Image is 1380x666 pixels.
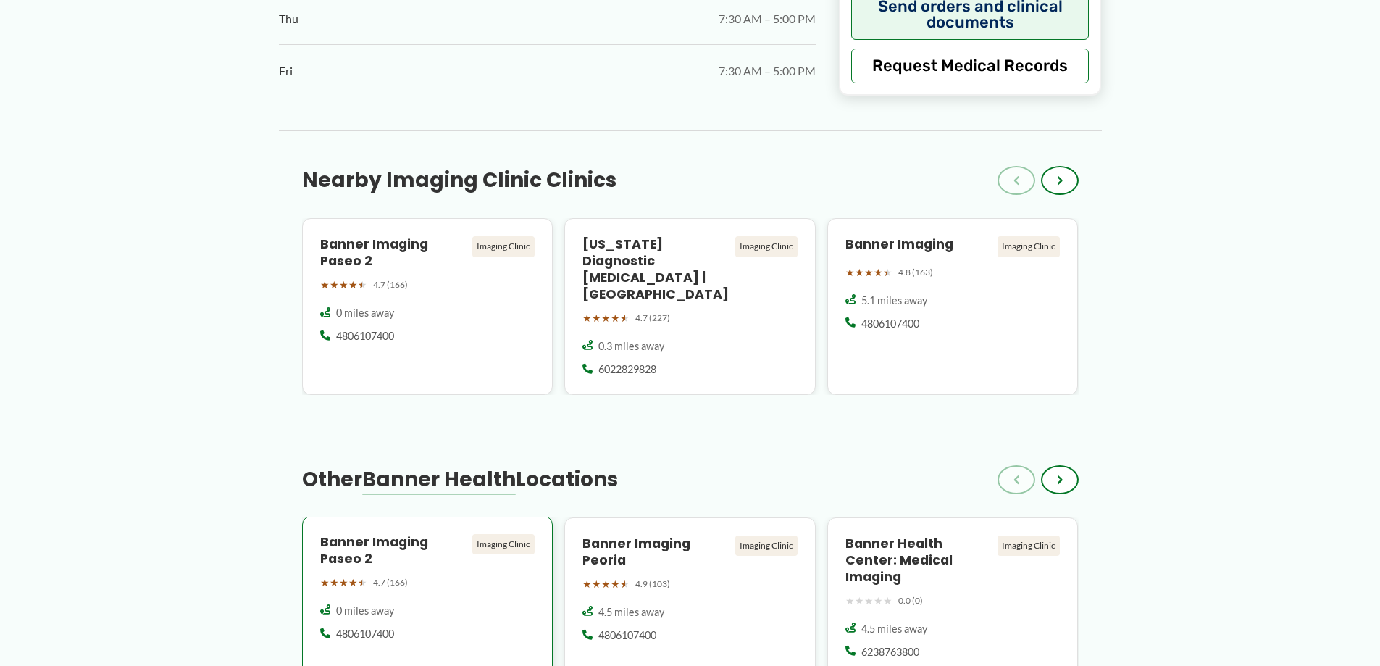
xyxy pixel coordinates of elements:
span: ★ [330,573,339,592]
span: ★ [864,263,874,282]
span: ★ [855,263,864,282]
div: Imaging Clinic [998,236,1060,257]
span: ★ [592,309,601,328]
h4: Banner Imaging Paseo 2 [320,236,467,270]
span: ★ [883,591,892,610]
span: 0 miles away [336,604,394,618]
span: 4.5 miles away [598,605,664,620]
span: 4.7 (227) [635,310,670,326]
span: ‹ [1013,471,1019,488]
span: ‹ [1013,172,1019,189]
span: ★ [358,573,367,592]
div: Imaging Clinic [472,534,535,554]
span: ★ [874,263,883,282]
div: Imaging Clinic [735,236,798,257]
span: ★ [592,575,601,594]
span: 4.8 (163) [898,265,933,280]
div: Imaging Clinic [735,536,798,556]
button: ‹ [998,465,1035,494]
span: 4.5 miles away [861,622,927,636]
h3: Other Locations [302,467,618,493]
span: 4.9 (103) [635,576,670,592]
a: Banner Imaging Paseo 2 Imaging Clinic ★★★★★ 4.7 (166) 0 miles away 4806107400 [302,218,553,395]
span: 6238763800 [861,645,919,659]
span: ★ [348,275,358,294]
span: Banner Health [362,465,516,494]
span: ★ [855,591,864,610]
span: ★ [601,309,611,328]
button: Request Medical Records [851,49,1090,83]
span: Fri [279,60,293,82]
span: 4806107400 [861,317,919,331]
span: 4806107400 [336,627,394,641]
span: 4.7 (166) [373,575,408,591]
a: [US_STATE] Diagnostic [MEDICAL_DATA] | [GEOGRAPHIC_DATA] Imaging Clinic ★★★★★ 4.7 (227) 0.3 miles... [564,218,816,395]
span: ★ [611,309,620,328]
span: 6022829828 [598,362,656,377]
h3: Nearby Imaging Clinic Clinics [302,167,616,193]
button: › [1041,465,1079,494]
span: ★ [620,575,630,594]
span: ★ [358,275,367,294]
span: ★ [611,575,620,594]
span: ★ [874,591,883,610]
span: 0 miles away [336,306,394,320]
span: ★ [864,591,874,610]
span: ★ [339,573,348,592]
span: ★ [620,309,630,328]
span: ★ [582,309,592,328]
span: ★ [845,263,855,282]
span: ★ [845,591,855,610]
span: 7:30 AM – 5:00 PM [719,60,816,82]
span: 5.1 miles away [861,294,927,308]
span: › [1057,471,1063,488]
div: Imaging Clinic [472,236,535,257]
span: › [1057,172,1063,189]
button: › [1041,166,1079,195]
h4: Banner Imaging [845,236,992,253]
h4: Banner Health Center: Medical Imaging [845,536,992,586]
div: Imaging Clinic [998,536,1060,556]
span: 7:30 AM – 5:00 PM [719,8,816,30]
span: ★ [320,573,330,592]
a: Banner Imaging Imaging Clinic ★★★★★ 4.8 (163) 5.1 miles away 4806107400 [827,218,1079,395]
h4: [US_STATE] Diagnostic [MEDICAL_DATA] | [GEOGRAPHIC_DATA] [582,236,729,302]
span: 0.3 miles away [598,339,664,354]
span: ★ [339,275,348,294]
span: 0.0 (0) [898,593,923,609]
h4: Banner Imaging Peoria [582,536,729,569]
span: ★ [320,275,330,294]
span: ★ [330,275,339,294]
button: ‹ [998,166,1035,195]
span: Thu [279,8,298,30]
span: 4806107400 [598,628,656,643]
span: 4.7 (166) [373,277,408,293]
h4: Banner Imaging Paseo 2 [320,534,467,567]
span: ★ [582,575,592,594]
span: ★ [883,263,892,282]
span: ★ [601,575,611,594]
span: ★ [348,573,358,592]
span: 4806107400 [336,329,394,344]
